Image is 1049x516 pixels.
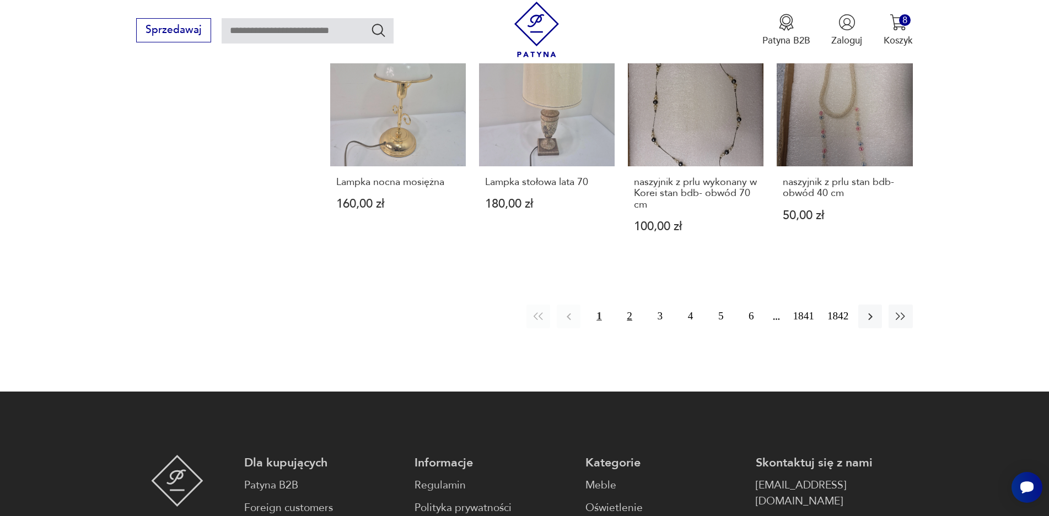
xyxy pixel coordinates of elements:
iframe: Smartsupp widget button [1012,472,1042,503]
img: Patyna - sklep z meblami i dekoracjami vintage [151,455,203,507]
p: Patyna B2B [762,34,810,47]
h3: naszyjnik z prlu wykonany w Korei stan bdb- obwód 70 cm [634,177,758,210]
h3: Lampka nocna mosiężna [336,177,460,188]
p: Kategorie [585,455,743,471]
img: Patyna - sklep z meblami i dekoracjami vintage [509,2,564,57]
h3: naszyjnik z prlu stan bdb- obwód 40 cm [783,177,907,199]
button: 2 [618,305,642,328]
img: Ikonka użytkownika [838,14,856,31]
p: 100,00 zł [634,221,758,232]
button: Szukaj [370,22,386,38]
p: Dla kupujących [244,455,401,471]
p: 50,00 zł [783,210,907,221]
a: Oświetlenie [585,500,743,516]
a: Foreign customers [244,500,401,516]
a: Sprzedawaj [136,26,211,35]
a: Ikona medaluPatyna B2B [762,14,810,47]
p: Koszyk [884,34,913,47]
p: 160,00 zł [336,198,460,210]
button: Zaloguj [831,14,862,47]
div: 8 [899,14,911,26]
a: [EMAIL_ADDRESS][DOMAIN_NAME] [756,477,913,509]
a: Lampka stołowa lata 70Lampka stołowa lata 70180,00 zł [479,30,615,258]
a: Regulamin [415,477,572,493]
a: Patyna B2B [244,477,401,493]
button: Sprzedawaj [136,18,211,42]
p: Skontaktuj się z nami [756,455,913,471]
button: 1 [587,305,611,328]
a: Polityka prywatności [415,500,572,516]
p: Informacje [415,455,572,471]
a: Meble [585,477,743,493]
button: Patyna B2B [762,14,810,47]
button: 4 [679,305,702,328]
img: Ikona koszyka [890,14,907,31]
a: Lampka nocna mosiężnaLampka nocna mosiężna160,00 zł [330,30,466,258]
button: 1842 [824,305,852,328]
button: 8Koszyk [884,14,913,47]
img: Ikona medalu [778,14,795,31]
button: 1841 [790,305,817,328]
a: naszyjnik z prlu stan bdb- obwód 40 cmnaszyjnik z prlu stan bdb- obwód 40 cm50,00 zł [777,30,912,258]
button: 3 [648,305,672,328]
p: Zaloguj [831,34,862,47]
button: 6 [739,305,763,328]
a: naszyjnik z prlu wykonany w Korei stan bdb- obwód 70 cmnaszyjnik z prlu wykonany w Korei stan bdb... [628,30,763,258]
p: 180,00 zł [485,198,609,210]
button: 5 [709,305,733,328]
h3: Lampka stołowa lata 70 [485,177,609,188]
